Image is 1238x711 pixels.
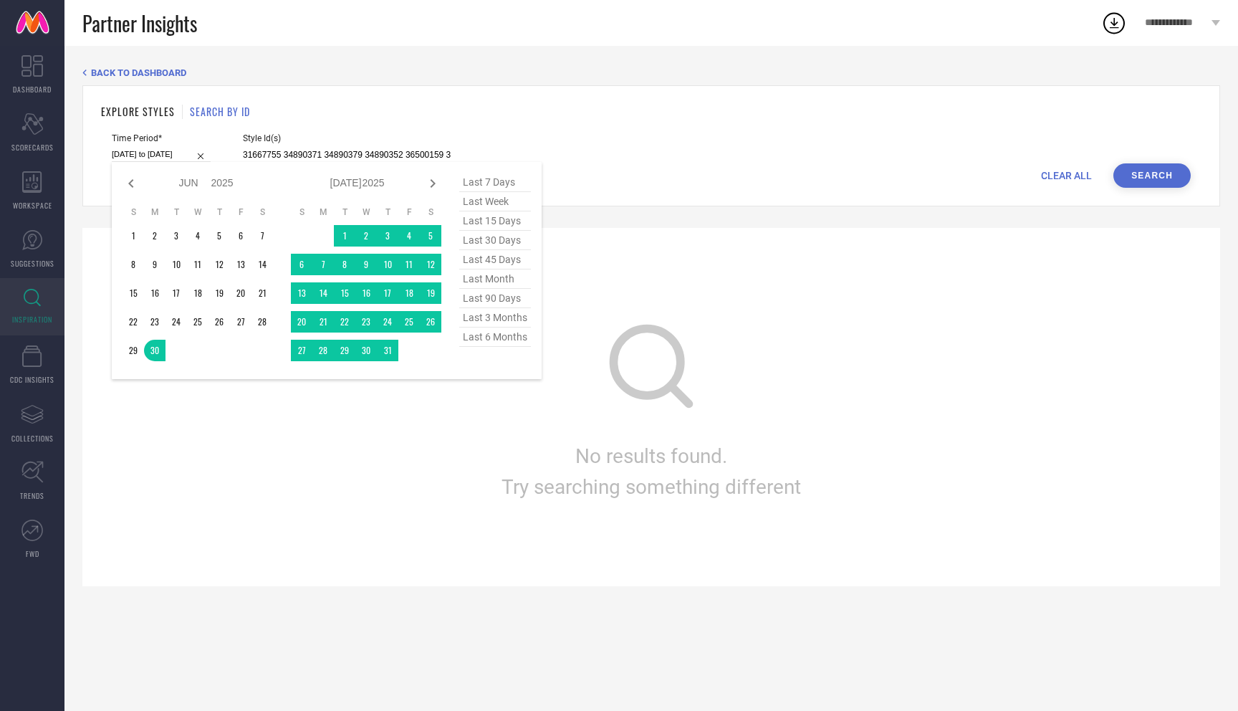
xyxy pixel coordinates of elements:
[334,311,355,333] td: Tue Jul 22 2025
[312,254,334,275] td: Mon Jul 07 2025
[459,308,531,328] span: last 3 months
[355,206,377,218] th: Wednesday
[11,258,54,269] span: SUGGESTIONS
[459,173,531,192] span: last 7 days
[291,206,312,218] th: Sunday
[230,282,251,304] td: Fri Jun 20 2025
[312,311,334,333] td: Mon Jul 21 2025
[144,311,165,333] td: Mon Jun 23 2025
[355,340,377,361] td: Wed Jul 30 2025
[230,311,251,333] td: Fri Jun 27 2025
[334,225,355,247] td: Tue Jul 01 2025
[420,282,441,304] td: Sat Jul 19 2025
[312,282,334,304] td: Mon Jul 14 2025
[123,282,144,304] td: Sun Jun 15 2025
[187,225,208,247] td: Wed Jun 04 2025
[459,250,531,269] span: last 45 days
[420,225,441,247] td: Sat Jul 05 2025
[112,133,211,143] span: Time Period*
[12,314,52,325] span: INSPIRATION
[144,206,165,218] th: Monday
[112,147,211,162] input: Select time period
[291,311,312,333] td: Sun Jul 20 2025
[144,340,165,361] td: Mon Jun 30 2025
[355,311,377,333] td: Wed Jul 23 2025
[101,104,175,119] h1: EXPLORE STYLES
[144,282,165,304] td: Mon Jun 16 2025
[420,206,441,218] th: Saturday
[165,254,187,275] td: Tue Jun 10 2025
[251,311,273,333] td: Sat Jun 28 2025
[187,206,208,218] th: Wednesday
[424,175,441,192] div: Next month
[312,340,334,361] td: Mon Jul 28 2025
[165,225,187,247] td: Tue Jun 03 2025
[398,254,420,275] td: Fri Jul 11 2025
[398,311,420,333] td: Fri Jul 25 2025
[291,282,312,304] td: Sun Jul 13 2025
[165,311,187,333] td: Tue Jun 24 2025
[123,311,144,333] td: Sun Jun 22 2025
[208,225,230,247] td: Thu Jun 05 2025
[208,254,230,275] td: Thu Jun 12 2025
[420,254,441,275] td: Sat Jul 12 2025
[334,254,355,275] td: Tue Jul 08 2025
[187,282,208,304] td: Wed Jun 18 2025
[420,311,441,333] td: Sat Jul 26 2025
[459,269,531,289] span: last month
[502,475,801,499] span: Try searching something different
[251,282,273,304] td: Sat Jun 21 2025
[377,254,398,275] td: Thu Jul 10 2025
[230,225,251,247] td: Fri Jun 06 2025
[123,175,140,192] div: Previous month
[459,289,531,308] span: last 90 days
[230,254,251,275] td: Fri Jun 13 2025
[11,433,54,444] span: COLLECTIONS
[334,206,355,218] th: Tuesday
[377,340,398,361] td: Thu Jul 31 2025
[11,142,54,153] span: SCORECARDS
[165,282,187,304] td: Tue Jun 17 2025
[355,254,377,275] td: Wed Jul 09 2025
[459,211,531,231] span: last 15 days
[459,328,531,347] span: last 6 months
[13,84,52,95] span: DASHBOARD
[312,206,334,218] th: Monday
[230,206,251,218] th: Friday
[187,254,208,275] td: Wed Jun 11 2025
[165,206,187,218] th: Tuesday
[355,282,377,304] td: Wed Jul 16 2025
[1041,170,1092,181] span: CLEAR ALL
[355,225,377,247] td: Wed Jul 02 2025
[26,548,39,559] span: FWD
[251,254,273,275] td: Sat Jun 14 2025
[13,200,52,211] span: WORKSPACE
[82,9,197,38] span: Partner Insights
[377,225,398,247] td: Thu Jul 03 2025
[144,225,165,247] td: Mon Jun 02 2025
[377,282,398,304] td: Thu Jul 17 2025
[190,104,250,119] h1: SEARCH BY ID
[208,282,230,304] td: Thu Jun 19 2025
[398,206,420,218] th: Friday
[251,225,273,247] td: Sat Jun 07 2025
[1113,163,1191,188] button: Search
[243,147,451,163] input: Enter comma separated style ids e.g. 12345, 67890
[144,254,165,275] td: Mon Jun 09 2025
[208,206,230,218] th: Thursday
[459,192,531,211] span: last week
[398,225,420,247] td: Fri Jul 04 2025
[575,444,727,468] span: No results found.
[334,282,355,304] td: Tue Jul 15 2025
[251,206,273,218] th: Saturday
[20,490,44,501] span: TRENDS
[377,206,398,218] th: Thursday
[377,311,398,333] td: Thu Jul 24 2025
[123,206,144,218] th: Sunday
[291,254,312,275] td: Sun Jul 06 2025
[10,374,54,385] span: CDC INSIGHTS
[334,340,355,361] td: Tue Jul 29 2025
[208,311,230,333] td: Thu Jun 26 2025
[243,133,451,143] span: Style Id(s)
[123,340,144,361] td: Sun Jun 29 2025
